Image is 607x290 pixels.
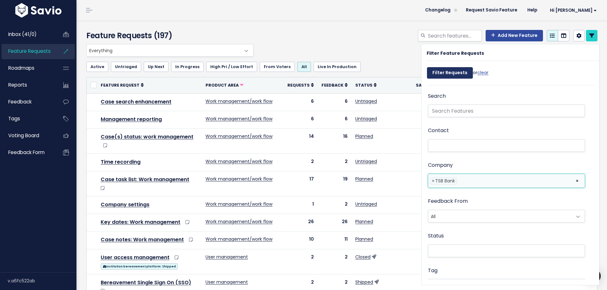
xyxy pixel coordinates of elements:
[206,254,248,260] a: User management
[86,62,597,72] ul: Filter feature requests
[284,196,318,214] td: 1
[8,48,51,54] span: Feature Requests
[206,279,248,285] a: User management
[428,210,585,223] span: All
[355,158,377,165] a: Untriaged
[111,62,141,72] a: Untriaged
[318,249,351,274] td: 2
[318,153,351,171] td: 2
[318,171,351,196] td: 19
[87,44,241,56] span: Everything
[2,44,53,59] a: Feature Requests
[428,126,449,135] label: Contact
[412,153,467,171] td: -
[322,82,343,88] span: Feedback
[477,69,488,76] a: clear
[412,196,467,214] td: -
[427,50,484,56] strong: Filter Feature Requests
[206,62,257,72] a: High Pri / Low Effort
[318,196,351,214] td: 2
[101,158,141,166] a: Time recording
[2,111,53,126] a: Tags
[8,149,45,156] span: Feedback form
[550,8,597,13] span: Hi [PERSON_NAME]
[575,174,579,187] span: ×
[86,44,254,57] span: Everything
[206,236,272,242] a: Work management/work flow
[284,111,318,128] td: 6
[284,249,318,274] td: 2
[206,116,272,122] a: Work management/work flow
[101,236,184,243] a: Case notes: Work management
[318,128,351,153] td: 16
[101,262,178,270] a: Institution bereavement platform: Shipped
[86,62,108,72] a: Active
[355,201,377,207] a: Untriaged
[171,62,204,72] a: In Progress
[101,218,180,226] a: Key dates: Work management
[2,95,53,109] a: Feedback
[284,93,318,111] td: 6
[522,5,542,15] a: Help
[428,210,572,222] span: All
[427,64,488,85] div: or
[2,61,53,75] a: Roadmaps
[101,254,170,261] a: User access management
[355,133,373,139] a: Planned
[2,128,53,143] a: Voting Board
[287,82,310,88] span: Requests
[101,98,171,105] a: Case search enhancement
[412,128,467,153] td: 4,346.00
[86,30,250,41] h4: Feature Requests (197)
[355,279,373,285] a: Shipped
[101,279,191,286] a: Bereavement Single Sign On (SSO)
[287,82,314,88] a: Requests
[101,133,193,140] a: Case(s) status: work management
[318,231,351,249] td: 11
[284,153,318,171] td: 2
[2,27,53,42] a: Inbox (41/0)
[206,176,272,182] a: Work management/work flow
[101,82,144,88] a: Feature Request
[8,132,39,139] span: Voting Board
[101,82,140,88] span: Feature Request
[427,67,473,79] input: Filter Requests
[486,30,543,41] a: Add New Feature
[206,201,272,207] a: Work management/work flow
[355,176,373,182] a: Planned
[8,272,76,289] div: v.a6fc522ab
[206,218,272,225] a: Work management/work flow
[542,5,602,15] a: Hi [PERSON_NAME]
[427,30,482,41] input: Search features...
[412,231,467,249] td: 2,676.00
[318,214,351,231] td: 26
[412,93,467,111] td: 1,270.00
[2,78,53,92] a: Reports
[8,98,32,105] span: Feedback
[412,111,467,128] td: 4,501.00
[144,62,169,72] a: Up Next
[428,266,437,275] label: Tag
[284,171,318,196] td: 17
[260,62,295,72] a: From Voters
[2,145,53,160] a: Feedback form
[101,263,178,270] span: Institution bereavement platform: Shipped
[355,116,377,122] a: Untriaged
[14,3,63,18] img: logo-white.9d6f32f41409.svg
[355,254,371,260] a: Closed
[428,161,453,170] label: Company
[206,82,243,88] a: Product Area
[206,82,239,88] span: Product Area
[297,62,311,72] a: All
[206,133,272,139] a: Work management/work flow
[432,178,435,184] span: ×
[8,31,37,38] span: Inbox (41/0)
[101,201,149,208] a: Company settings
[284,231,318,249] td: 10
[355,98,377,104] a: Untriaged
[206,158,272,165] a: Work management/work flow
[318,93,351,111] td: 6
[355,82,377,88] a: Status
[428,231,444,241] label: Status
[428,197,468,206] label: Feedback From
